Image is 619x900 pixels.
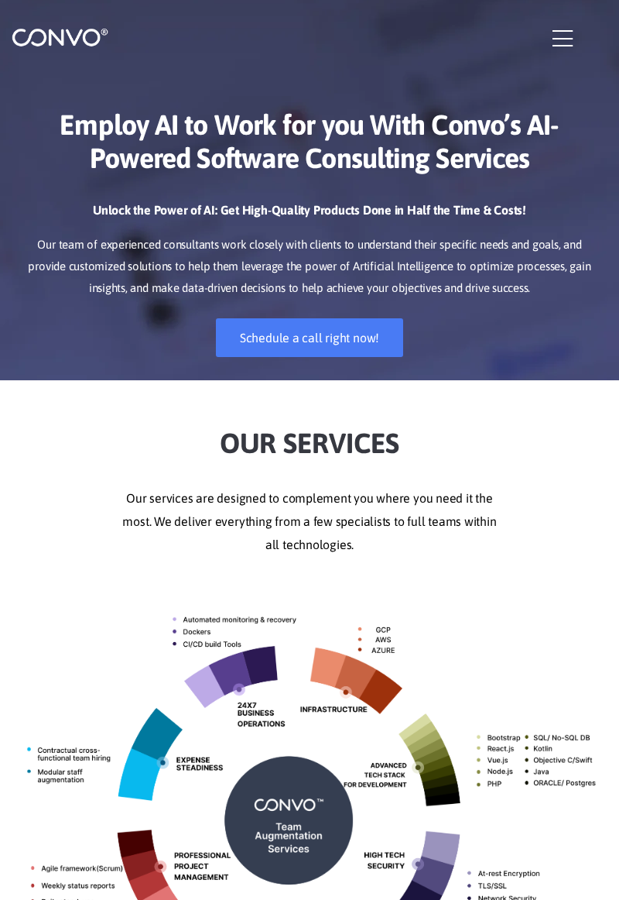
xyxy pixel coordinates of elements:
[216,318,403,357] a: Schedule a call right now!
[23,202,596,230] h3: Unlock the Power of AI: Get High-Quality Products Done in Half the Time & Costs!
[23,85,596,187] h1: Employ AI to Work for you With Convo’s AI-Powered Software Consulting Services
[23,234,596,299] p: Our team of experienced consultants work closely with clients to understand their specific needs ...
[12,404,607,464] h2: Our Services
[12,487,607,557] p: Our services are designed to complement you where you need it the most. We deliver everything fro...
[12,27,108,47] img: logo_1.png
